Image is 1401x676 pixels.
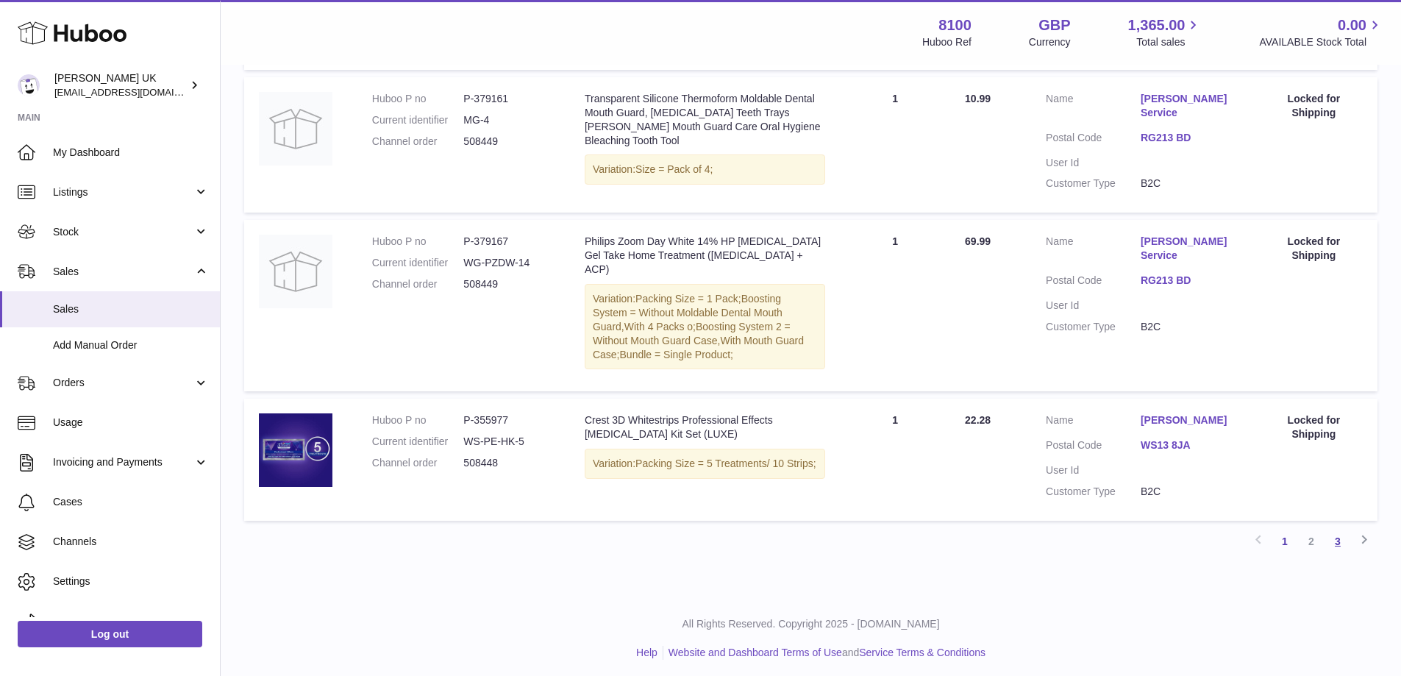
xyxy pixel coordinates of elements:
[636,647,657,658] a: Help
[463,135,555,149] dd: 508449
[53,574,209,588] span: Settings
[1046,92,1141,124] dt: Name
[965,93,991,104] span: 10.99
[620,349,734,360] span: Bundle = Single Product;
[585,235,825,277] div: Philips Zoom Day White 14% HP [MEDICAL_DATA] Gel Take Home Treatment ([MEDICAL_DATA] + ACP)
[635,293,741,305] span: Packing Size = 1 Pack;
[1128,15,1186,35] span: 1,365.00
[922,35,972,49] div: Huboo Ref
[585,449,825,479] div: Variation:
[840,220,950,391] td: 1
[1046,299,1141,313] dt: User Id
[1141,413,1236,427] a: [PERSON_NAME]
[463,113,555,127] dd: MG-4
[1338,15,1366,35] span: 0.00
[1046,485,1141,499] dt: Customer Type
[1046,438,1141,456] dt: Postal Code
[54,86,216,98] span: [EMAIL_ADDRESS][DOMAIN_NAME]
[53,146,209,160] span: My Dashboard
[1259,35,1383,49] span: AVAILABLE Stock Total
[53,495,209,509] span: Cases
[372,92,464,106] dt: Huboo P no
[965,235,991,247] span: 69.99
[53,265,193,279] span: Sales
[463,277,555,291] dd: 508449
[259,413,332,487] img: 81001645149195.jpg
[1141,235,1236,263] a: [PERSON_NAME] Service
[585,154,825,185] div: Variation:
[372,277,464,291] dt: Channel order
[259,235,332,308] img: no-photo.jpg
[1046,131,1141,149] dt: Postal Code
[585,413,825,441] div: Crest 3D Whitestrips Professional Effects [MEDICAL_DATA] Kit Set (LUXE)
[1298,528,1325,555] a: 2
[463,435,555,449] dd: WS-PE-HK-5
[1141,92,1236,120] a: [PERSON_NAME] Service
[1029,35,1071,49] div: Currency
[585,284,825,369] div: Variation:
[463,256,555,270] dd: WG-PZDW-14
[1259,15,1383,49] a: 0.00 AVAILABLE Stock Total
[53,185,193,199] span: Listings
[1128,15,1202,49] a: 1,365.00 Total sales
[1265,92,1363,120] div: Locked for Shipping
[53,338,209,352] span: Add Manual Order
[1046,177,1141,191] dt: Customer Type
[635,458,816,469] span: Packing Size = 5 Treatments/ 10 Strips;
[593,293,783,332] span: Boosting System = Without Moldable Dental Mouth Guard,With 4 Packs o;
[1272,528,1298,555] a: 1
[463,456,555,470] dd: 508448
[259,92,332,166] img: no-photo.jpg
[53,535,209,549] span: Channels
[965,414,991,426] span: 22.28
[53,455,193,469] span: Invoicing and Payments
[635,163,713,175] span: Size = Pack of 4;
[1141,274,1236,288] a: RG213 BD
[463,92,555,106] dd: P-379161
[53,416,209,430] span: Usage
[463,413,555,427] dd: P-355977
[372,413,464,427] dt: Huboo P no
[1141,485,1236,499] dd: B2C
[593,321,804,360] span: Boosting System 2 = Without Mouth Guard Case,With Mouth Guard Case;
[1265,235,1363,263] div: Locked for Shipping
[1136,35,1202,49] span: Total sales
[53,302,209,316] span: Sales
[669,647,842,658] a: Website and Dashboard Terms of Use
[372,135,464,149] dt: Channel order
[859,647,985,658] a: Service Terms & Conditions
[372,256,464,270] dt: Current identifier
[1046,320,1141,334] dt: Customer Type
[1265,413,1363,441] div: Locked for Shipping
[1141,131,1236,145] a: RG213 BD
[372,456,464,470] dt: Channel order
[372,235,464,249] dt: Huboo P no
[53,614,209,628] span: Returns
[372,113,464,127] dt: Current identifier
[1046,463,1141,477] dt: User Id
[1038,15,1070,35] strong: GBP
[938,15,972,35] strong: 8100
[1141,438,1236,452] a: WS13 8JA
[1046,156,1141,170] dt: User Id
[1046,235,1141,266] dt: Name
[463,235,555,249] dd: P-379167
[18,621,202,647] a: Log out
[53,376,193,390] span: Orders
[54,71,187,99] div: [PERSON_NAME] UK
[1141,177,1236,191] dd: B2C
[1325,528,1351,555] a: 3
[53,225,193,239] span: Stock
[840,77,950,213] td: 1
[18,74,40,96] img: emotion88hk@gmail.com
[1046,274,1141,291] dt: Postal Code
[372,435,464,449] dt: Current identifier
[1141,320,1236,334] dd: B2C
[585,92,825,148] div: Transparent Silicone Thermoform Moldable Dental Mouth Guard, [MEDICAL_DATA] Teeth Trays [PERSON_N...
[840,399,950,521] td: 1
[232,617,1389,631] p: All Rights Reserved. Copyright 2025 - [DOMAIN_NAME]
[1046,413,1141,431] dt: Name
[663,646,985,660] li: and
